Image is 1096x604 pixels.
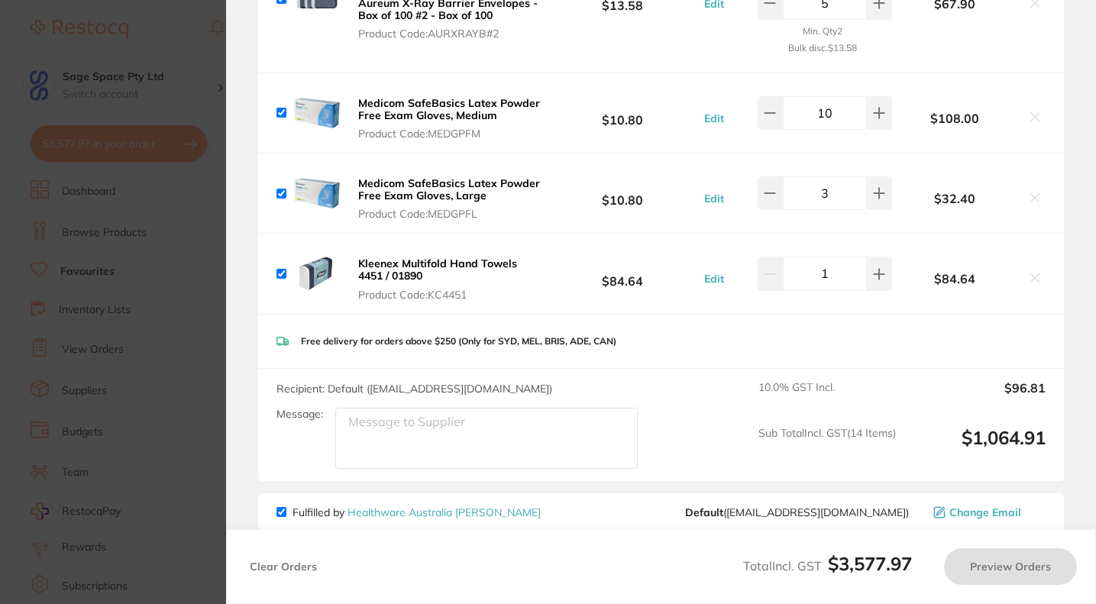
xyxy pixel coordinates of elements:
img: cmNrNTcwdg [293,250,341,299]
b: $84.64 [892,272,1018,286]
button: Edit [700,272,729,286]
button: Edit [700,111,729,125]
b: Kleenex Multifold Hand Towels 4451 / 01890 [358,257,517,283]
button: Edit [700,192,729,205]
span: Total Incl. GST [743,558,912,573]
span: Change Email [949,506,1021,518]
b: Medicom SafeBasics Latex Powder Free Exam Gloves, Large [358,176,540,202]
p: Free delivery for orders above $250 (Only for SYD, MEL, BRIS, ADE, CAN) [301,336,616,347]
small: Bulk disc. $13.58 [788,43,857,53]
span: 10.0 % GST Incl. [758,381,896,415]
img: ZGFpbWFtMQ [293,89,341,137]
b: $3,577.97 [828,552,912,575]
p: Fulfilled by [293,506,541,518]
span: Product Code: KC4451 [358,289,541,301]
a: Healthware Australia [PERSON_NAME] [348,505,541,519]
span: Recipient: Default ( [EMAIL_ADDRESS][DOMAIN_NAME] ) [276,382,552,396]
button: Medicom SafeBasics Latex Powder Free Exam Gloves, Medium Product Code:MEDGPFM [354,96,545,141]
button: Change Email [929,505,1046,519]
b: Default [685,505,723,519]
button: Clear Orders [245,548,322,585]
span: Product Code: AURXRAYB#2 [358,27,541,40]
b: $10.80 [545,99,699,128]
span: Product Code: MEDGPFL [358,208,541,220]
button: Preview Orders [944,548,1077,585]
output: $1,064.91 [908,427,1046,469]
b: $84.64 [545,260,699,288]
label: Message: [276,408,323,421]
small: Min. Qty 2 [803,26,842,37]
b: $108.00 [892,111,1018,125]
b: $32.40 [892,192,1018,205]
b: Medicom SafeBasics Latex Powder Free Exam Gloves, Medium [358,96,540,122]
img: cnFqc25iOQ [293,169,341,218]
b: $10.80 [545,179,699,208]
button: Kleenex Multifold Hand Towels 4451 / 01890 Product Code:KC4451 [354,257,545,301]
span: Product Code: MEDGPFM [358,128,541,140]
span: info@healthwareaustralia.com.au [685,506,909,518]
output: $96.81 [908,381,1046,415]
span: Sub Total Incl. GST ( 14 Items) [758,427,896,469]
button: Medicom SafeBasics Latex Powder Free Exam Gloves, Large Product Code:MEDGPFL [354,176,545,221]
